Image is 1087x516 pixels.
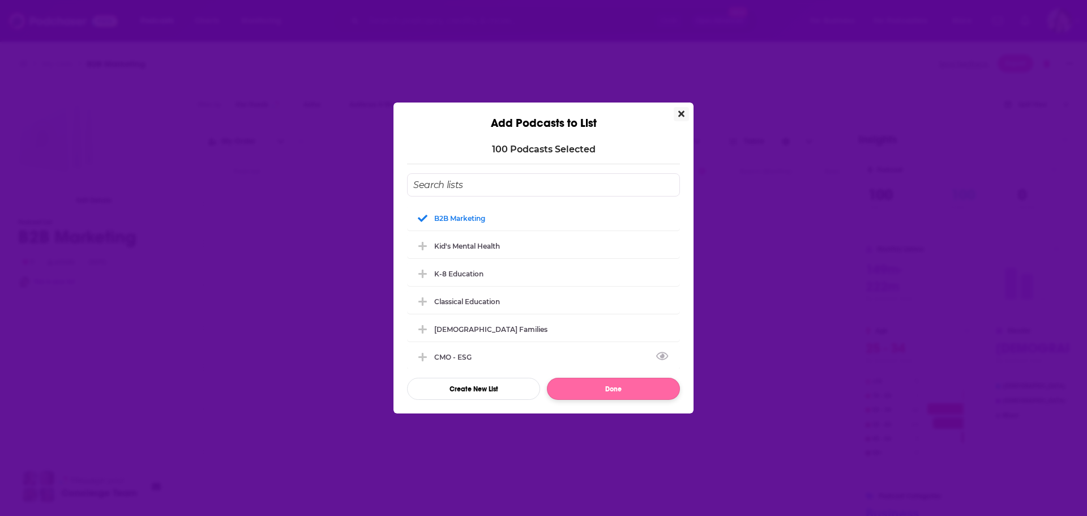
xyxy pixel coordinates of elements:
[407,173,680,400] div: Add Podcast To List
[547,378,680,400] button: Done
[407,344,680,369] div: CMO - ESG
[393,103,694,130] div: Add Podcasts to List
[407,173,680,197] input: Search lists
[674,107,689,121] button: Close
[434,214,485,223] div: B2B Marketing
[472,359,478,360] button: View Link
[434,297,500,306] div: Classical Education
[407,206,680,231] div: B2B Marketing
[407,317,680,342] div: Catholic families
[492,144,596,155] p: 100 Podcast s Selected
[434,242,500,250] div: Kid's Mental Health
[434,270,483,278] div: K-8 Education
[407,378,540,400] button: Create New List
[407,289,680,314] div: Classical Education
[407,261,680,286] div: K-8 Education
[434,325,547,334] div: [DEMOGRAPHIC_DATA] families
[434,353,478,361] div: CMO - ESG
[407,233,680,258] div: Kid's Mental Health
